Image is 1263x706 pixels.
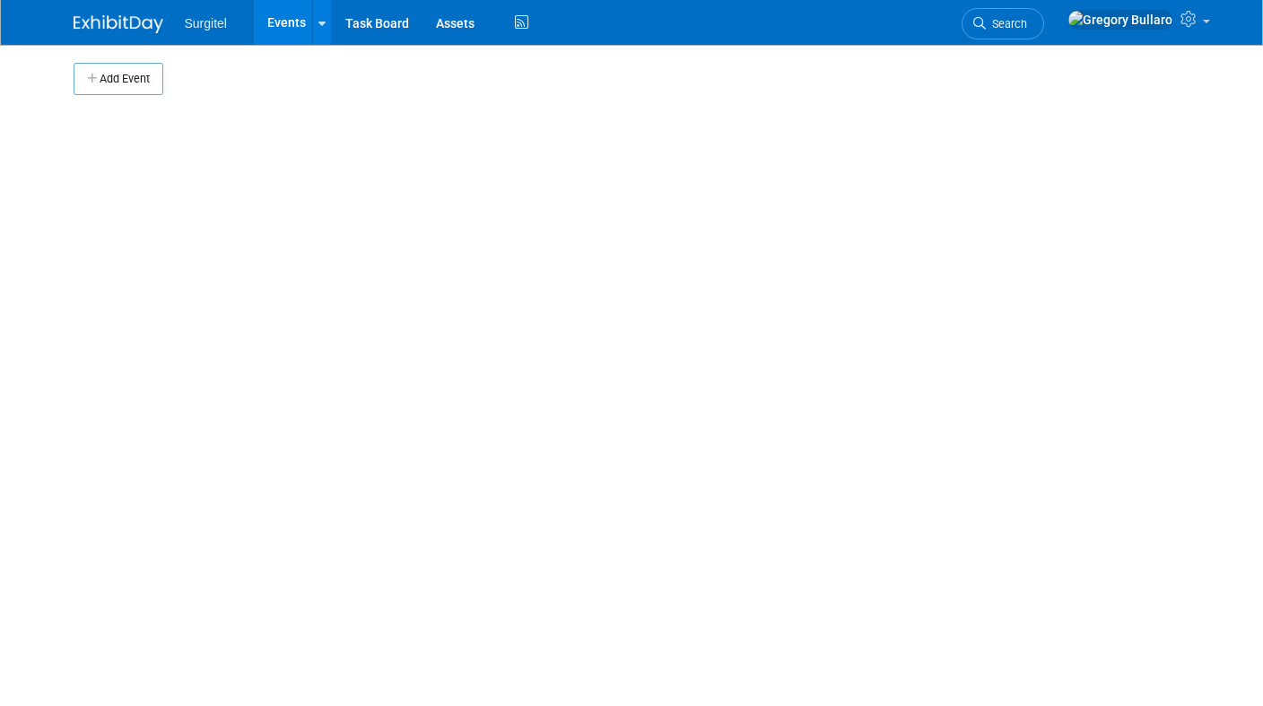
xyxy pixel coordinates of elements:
button: Add Event [74,63,163,95]
span: Search [986,17,1027,31]
span: Surgitel [185,16,227,31]
img: Gregory Bullaro [1067,10,1173,30]
a: Search [962,8,1044,39]
img: ExhibitDay [74,15,163,33]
